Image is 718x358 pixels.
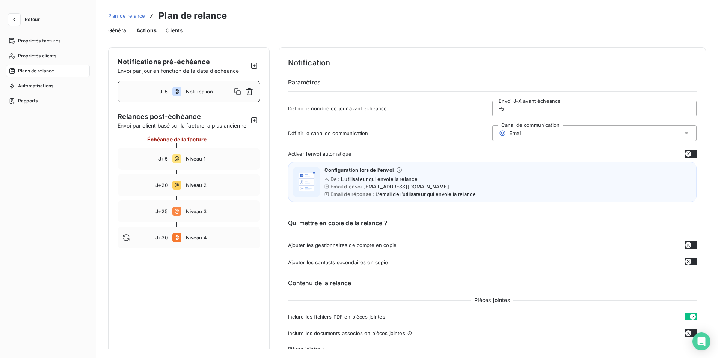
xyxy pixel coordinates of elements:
span: Définir le nombre de jour avant échéance [288,105,492,111]
span: Envoi par jour en fonction de la date d’échéance [118,68,239,74]
h3: Plan de relance [158,9,227,23]
span: J+30 [155,235,168,241]
img: illustration helper email [294,170,318,194]
span: J+20 [155,182,168,188]
span: Retour [25,17,40,22]
button: Retour [6,14,46,26]
a: Propriétés factures [6,35,90,47]
h4: Notification [288,57,697,69]
h6: Qui mettre en copie de la relance ? [288,218,697,232]
a: Plans de relance [6,65,90,77]
span: Notifications pré-échéance [118,58,210,66]
span: L’utilisateur qui envoie la relance [341,176,418,182]
span: [EMAIL_ADDRESS][DOMAIN_NAME] [363,184,449,190]
span: Notification [186,89,231,95]
span: J-5 [160,89,167,95]
span: Échéance de la facture [147,135,207,143]
span: Définir le canal de communication [288,130,492,136]
span: Email d'envoi [330,184,362,190]
span: Envoi par client basé sur la facture la plus ancienne [118,122,248,129]
span: J+5 [158,156,167,162]
a: Automatisations [6,80,90,92]
span: Automatisations [18,83,53,89]
span: Niveau 4 [186,235,255,241]
h6: Contenu de la relance [288,278,697,287]
span: L’email de l’utilisateur qui envoie la relance [376,191,476,197]
div: Open Intercom Messenger [692,332,710,350]
span: De : [330,176,340,182]
span: J+25 [155,208,168,214]
span: Email de réponse : [330,191,374,197]
span: Plans de relance [18,68,54,74]
a: Rapports [6,95,90,107]
span: Général [108,27,127,34]
span: Rapports [18,98,38,104]
span: Inclure les documents associés en pièces jointes [288,330,405,336]
span: Activer l’envoi automatique [288,151,352,157]
span: Plan de relance [108,13,145,19]
h6: Paramètres [288,78,697,92]
span: Propriétés factures [18,38,60,44]
span: Niveau 1 [186,156,255,162]
span: Configuration lors de l’envoi [324,167,394,173]
span: Email [509,130,523,136]
span: Niveau 2 [186,182,255,188]
span: Ajouter les gestionnaires de compte en copie [288,242,397,248]
span: Actions [136,27,157,34]
span: Relances post-échéance [118,111,248,122]
span: Ajouter les contacts secondaires en copie [288,259,388,265]
span: Pièces jointes : [288,346,697,352]
span: Clients [166,27,183,34]
a: Propriétés clients [6,50,90,62]
span: Inclure les fichiers PDF en pièces jointes [288,314,385,320]
span: Propriétés clients [18,53,56,59]
span: Niveau 3 [186,208,255,214]
a: Plan de relance [108,12,145,20]
span: Pièces jointes [471,296,513,304]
